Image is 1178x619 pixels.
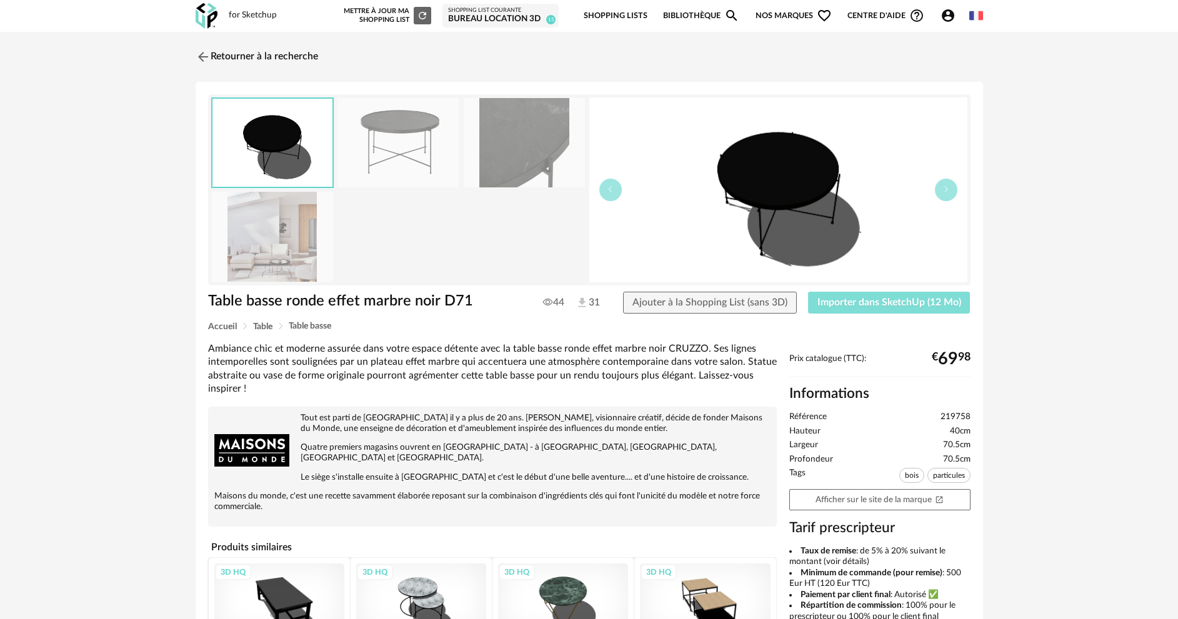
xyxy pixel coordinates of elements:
[941,8,961,23] span: Account Circle icon
[941,412,971,423] span: 219758
[641,564,677,580] div: 3D HQ
[448,7,553,25] a: Shopping List courante bureau location 3d 15
[448,14,553,25] div: bureau location 3d
[448,7,553,14] div: Shopping List courante
[899,468,924,483] span: bois
[196,3,217,29] img: OXP
[789,412,827,423] span: Référence
[932,354,971,364] div: € 98
[214,491,771,512] p: Maisons du monde, c'est une recette savamment élaborée reposant sur la combinaison d'ingrédients ...
[464,98,585,187] img: table-basse-ronde-effet-marbre-noir-d71-1000-16-39-219758_3.jpg
[208,292,519,311] h1: Table basse ronde effet marbre noir D71
[801,590,891,599] b: Paiement par client final
[789,440,818,451] span: Largeur
[801,568,942,577] b: Minimum de commande (pour remise)
[935,495,944,503] span: Open In New icon
[214,413,289,488] img: brand logo
[927,468,971,483] span: particules
[215,564,251,580] div: 3D HQ
[417,12,428,19] span: Refresh icon
[789,385,971,403] h2: Informations
[214,413,771,434] p: Tout est parti de [GEOGRAPHIC_DATA] il y a plus de 20 ans. [PERSON_NAME], visionnaire créatif, dé...
[909,8,924,23] span: Help Circle Outline icon
[789,426,821,437] span: Hauteur
[789,354,971,377] div: Prix catalogue (TTC):
[208,322,237,331] span: Accueil
[817,297,961,307] span: Importer dans SketchUp (12 Mo)
[357,564,393,580] div: 3D HQ
[941,8,956,23] span: Account Circle icon
[229,10,277,21] div: for Sketchup
[196,43,318,71] a: Retourner à la recherche
[808,292,971,314] button: Importer dans SketchUp (12 Mo)
[789,568,971,590] li: : 500 Eur HT (120 Eur TTC)
[943,454,971,465] span: 70.5cm
[632,297,787,307] span: Ajouter à la Shopping List (sans 3D)
[337,98,459,187] img: table-basse-ronde-effet-marbre-noir-d71-1000-16-39-219758_1.jpg
[546,15,556,24] span: 15
[801,547,856,555] b: Taux de remise
[938,354,958,364] span: 69
[969,9,983,22] img: fr
[543,296,564,309] span: 44
[663,1,739,31] a: BibliothèqueMagnify icon
[208,322,971,331] div: Breadcrumb
[212,192,333,281] img: table-basse-ronde-effet-marbre-noir-d71-1000-16-39-219758_10.jpg
[214,442,771,463] p: Quatre premiers magasins ouvrent en [GEOGRAPHIC_DATA] - à [GEOGRAPHIC_DATA], [GEOGRAPHIC_DATA], [...
[576,296,600,310] span: 31
[341,7,431,24] div: Mettre à jour ma Shopping List
[801,601,902,610] b: Répartition de commission
[789,454,833,465] span: Profondeur
[789,489,971,511] a: Afficher sur le site de la marqueOpen In New icon
[789,468,806,486] span: Tags
[499,564,535,580] div: 3D HQ
[208,538,777,557] h4: Produits similaires
[950,426,971,437] span: 40cm
[789,546,971,568] li: : de 5% à 20% suivant le montant (voir détails)
[584,1,647,31] a: Shopping Lists
[817,8,832,23] span: Heart Outline icon
[208,342,777,395] div: Ambiance chic et moderne assurée dans votre espace détente avec la table basse ronde effet marbre...
[212,99,332,187] img: thumbnail.png
[589,97,967,282] img: thumbnail.png
[724,8,739,23] span: Magnify icon
[943,440,971,451] span: 70.5cm
[289,322,331,330] span: Table basse
[756,1,832,31] span: Nos marques
[847,8,924,23] span: Centre d'aideHelp Circle Outline icon
[196,49,211,64] img: svg+xml;base64,PHN2ZyB3aWR0aD0iMjQiIGhlaWdodD0iMjQiIHZpZXdCb3g9IjAgMCAyNCAyNCIgZmlsbD0ibm9uZSIgeG...
[253,322,272,331] span: Table
[214,472,771,483] p: Le siège s'installe ensuite à [GEOGRAPHIC_DATA] et c'est le début d'une belle aventure.... et d'u...
[789,519,971,537] h3: Tarif prescripteur
[623,292,797,314] button: Ajouter à la Shopping List (sans 3D)
[576,296,589,309] img: Téléchargements
[789,590,971,601] li: : Autorisé ✅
